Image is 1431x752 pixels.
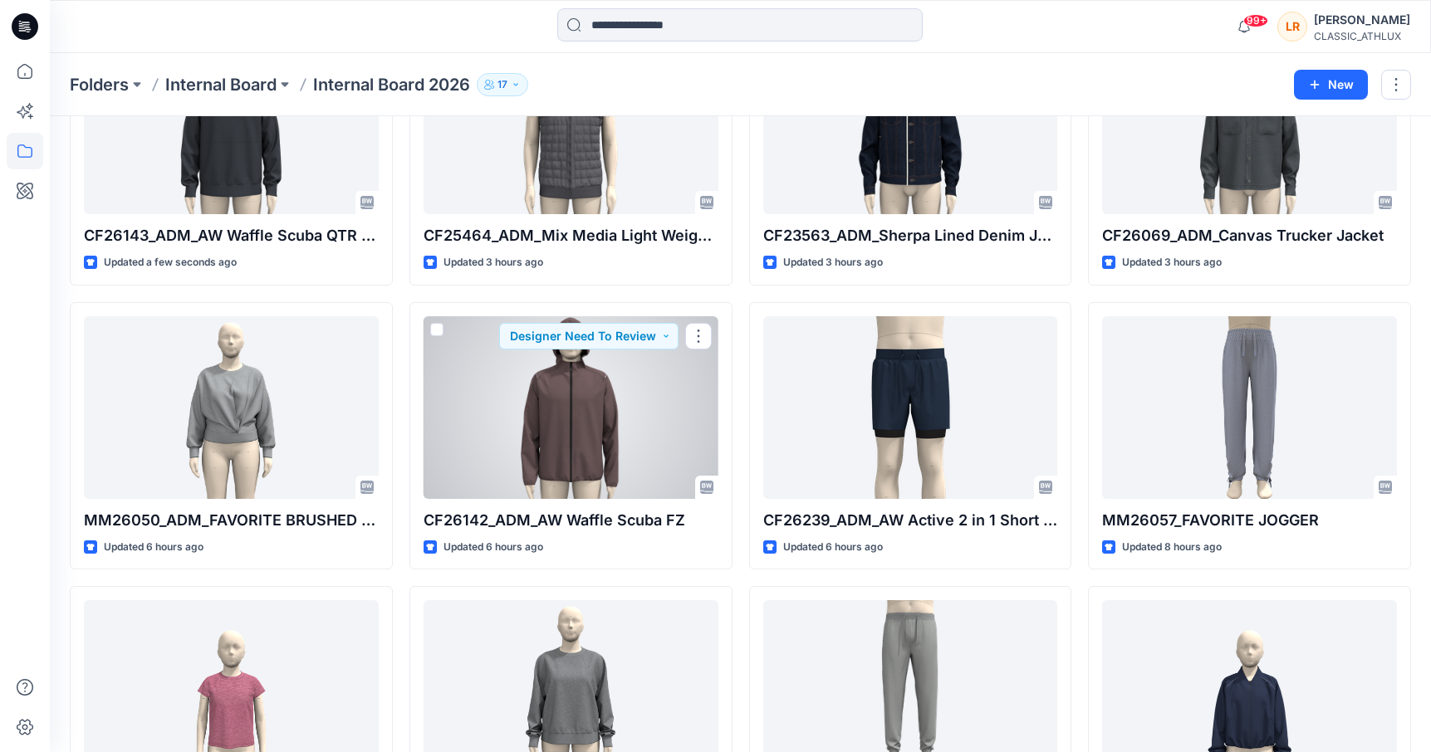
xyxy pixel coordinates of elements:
[1277,12,1307,42] div: LR
[763,32,1058,214] a: CF23563_ADM_Sherpa Lined Denim Jacket
[1102,316,1397,499] a: MM26057_FAVORITE JOGGER
[783,254,883,271] p: Updated 3 hours ago
[1294,70,1368,100] button: New
[444,539,543,556] p: Updated 6 hours ago
[1314,30,1410,42] div: CLASSIC_ATHLUX
[1102,224,1397,247] p: CF26069_ADM_Canvas Trucker Jacket
[84,32,379,214] a: CF26143_ADM_AW Waffle Scuba QTR Zip Hoodie 29SEP25
[424,509,718,532] p: CF26142_ADM_AW Waffle Scuba FZ
[104,254,237,271] p: Updated a few seconds ago
[84,224,379,247] p: CF26143_ADM_AW Waffle Scuba QTR Zip Hoodie [DATE]
[763,224,1058,247] p: CF23563_ADM_Sherpa Lined Denim Jacket
[313,73,470,96] p: Internal Board 2026
[763,509,1058,532] p: CF26239_ADM_AW Active 2 in 1 Short 5IN Inseam no symetry
[1314,10,1410,30] div: [PERSON_NAME]
[1243,14,1268,27] span: 99+
[424,316,718,499] a: CF26142_ADM_AW Waffle Scuba FZ
[1122,254,1222,271] p: Updated 3 hours ago
[1122,539,1222,556] p: Updated 8 hours ago
[104,539,203,556] p: Updated 6 hours ago
[84,316,379,499] a: MM26050_ADM_FAVORITE BRUSHED BACK CREW 08SEP25
[763,316,1058,499] a: CF26239_ADM_AW Active 2 in 1 Short 5IN Inseam no symetry
[84,509,379,532] p: MM26050_ADM_FAVORITE BRUSHED BACK CREW [DATE]
[1102,509,1397,532] p: MM26057_FAVORITE JOGGER
[444,254,543,271] p: Updated 3 hours ago
[497,76,507,94] p: 17
[783,539,883,556] p: Updated 6 hours ago
[165,73,277,96] a: Internal Board
[70,73,129,96] a: Folders
[1102,32,1397,214] a: CF26069_ADM_Canvas Trucker Jacket
[424,32,718,214] a: CF25464_ADM_Mix Media Light Weight Vest 29SEP25
[477,73,528,96] button: 17
[424,224,718,247] p: CF25464_ADM_Mix Media Light Weight Vest [DATE]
